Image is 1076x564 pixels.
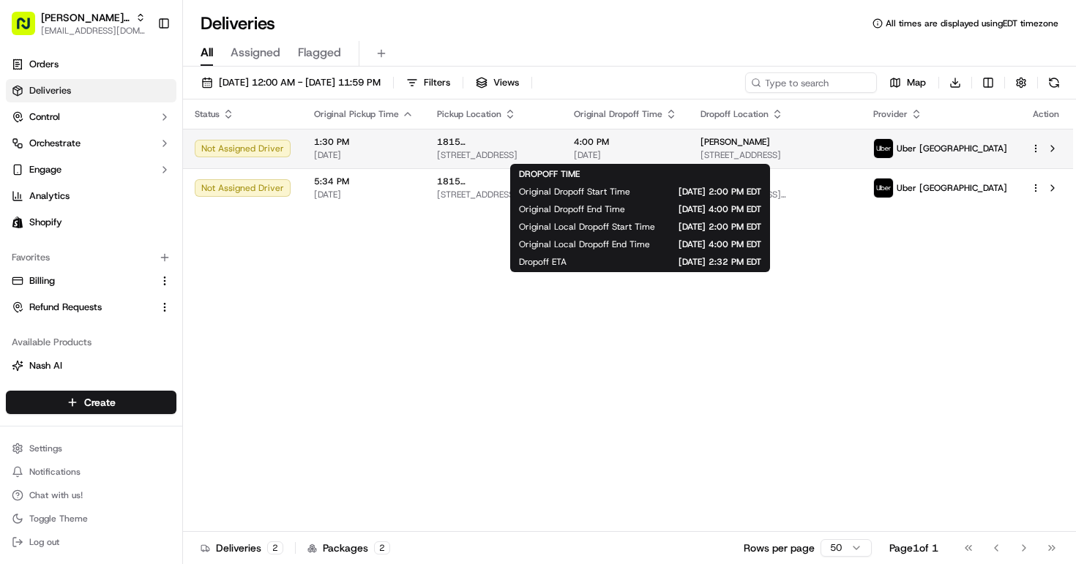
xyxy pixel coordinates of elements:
[700,108,769,120] span: Dropoff Location
[15,190,98,202] div: Past conversations
[15,213,38,236] img: Masood Aslam
[519,203,625,215] span: Original Dropoff End Time
[437,136,550,148] span: 1815 [GEOGRAPHIC_DATA]
[12,301,153,314] a: Refund Requests
[146,363,177,374] span: Pylon
[6,296,176,319] button: Refund Requests
[437,149,550,161] span: [STREET_ADDRESS]
[649,203,761,215] span: [DATE] 4:00 PM EDT
[897,143,1007,154] span: Uber [GEOGRAPHIC_DATA]
[12,217,23,228] img: Shopify logo
[6,532,176,552] button: Log out
[437,108,501,120] span: Pickup Location
[45,227,119,238] span: [PERSON_NAME]
[519,168,580,180] span: DROPOFF TIME
[519,238,650,250] span: Original Local Dropoff End Time
[314,149,414,161] span: [DATE]
[700,136,770,148] span: [PERSON_NAME]
[219,76,381,89] span: [DATE] 12:00 AM - [DATE] 11:59 PM
[29,359,62,372] span: Nash AI
[6,331,176,354] div: Available Products
[745,72,877,93] input: Type to search
[6,211,176,234] a: Shopify
[41,25,146,37] button: [EMAIL_ADDRESS][DOMAIN_NAME]
[15,59,266,82] p: Welcome 👋
[41,10,130,25] button: [PERSON_NAME] MTL
[469,72,526,93] button: Views
[679,221,761,233] span: [DATE] 2:00 PM EDT
[29,301,102,314] span: Refund Requests
[314,108,399,120] span: Original Pickup Time
[424,76,450,89] span: Filters
[29,267,41,279] img: 1736555255976-a54dd68f-1ca7-489b-9aae-adbdc363a1c4
[907,76,926,89] span: Map
[314,136,414,148] span: 1:30 PM
[29,58,59,71] span: Orders
[29,466,81,478] span: Notifications
[6,485,176,505] button: Chat with us!
[124,328,135,340] div: 💻
[886,18,1058,29] span: All times are displayed using EDT timezone
[29,137,81,150] span: Orchestrate
[519,186,630,198] span: Original Dropoff Start Time
[201,12,275,35] h1: Deliveries
[138,327,235,342] span: API Documentation
[66,154,201,166] div: We're available if you need us!
[118,321,241,347] a: 💻API Documentation
[883,72,933,93] button: Map
[374,541,390,554] div: 2
[437,189,550,200] span: [STREET_ADDRESS]
[29,189,70,203] span: Analytics
[45,266,119,278] span: [PERSON_NAME]
[897,182,1007,194] span: Uber [GEOGRAPHIC_DATA]
[437,176,550,187] span: 1815 [GEOGRAPHIC_DATA]
[130,227,160,238] span: [DATE]
[29,228,41,239] img: 1736555255976-a54dd68f-1ca7-489b-9aae-adbdc363a1c4
[298,44,341,61] span: Flagged
[15,252,38,276] img: Masood Aslam
[103,362,177,374] a: Powered byPylon
[15,140,41,166] img: 1736555255976-a54dd68f-1ca7-489b-9aae-adbdc363a1c4
[12,274,153,287] a: Billing
[6,132,176,155] button: Orchestrate
[31,140,57,166] img: 9188753566659_6852d8bf1fb38e338040_72.png
[6,105,176,129] button: Control
[6,462,176,482] button: Notifications
[700,149,850,161] span: [STREET_ADDRESS]
[29,327,112,342] span: Knowledge Base
[574,136,677,148] span: 4:00 PM
[307,541,390,555] div: Packages
[6,6,152,41] button: [PERSON_NAME] MTL[EMAIL_ADDRESS][DOMAIN_NAME]
[29,84,71,97] span: Deliveries
[267,541,283,554] div: 2
[6,246,176,269] div: Favorites
[700,189,850,200] span: [STREET_ADDRESS][PERSON_NAME]
[6,79,176,102] a: Deliveries
[29,163,61,176] span: Engage
[519,221,655,233] span: Original Local Dropoff Start Time
[673,238,761,250] span: [DATE] 4:00 PM EDT
[873,108,908,120] span: Provider
[231,44,280,61] span: Assigned
[29,513,88,524] span: Toggle Theme
[227,187,266,205] button: See all
[38,94,264,110] input: Got a question? Start typing here...
[654,186,761,198] span: [DATE] 2:00 PM EDT
[122,227,127,238] span: •
[6,508,176,529] button: Toggle Theme
[130,266,160,278] span: [DATE]
[29,536,59,548] span: Log out
[590,256,761,268] span: [DATE] 2:32 PM EDT
[874,139,893,158] img: uber-new-logo.jpeg
[574,108,662,120] span: Original Dropoff Time
[519,256,567,268] span: Dropoff ETA
[6,391,176,414] button: Create
[15,15,44,44] img: Nash
[12,359,171,372] a: Nash AI
[6,269,176,293] button: Billing
[195,108,220,120] span: Status
[29,274,55,287] span: Billing
[249,144,266,162] button: Start new chat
